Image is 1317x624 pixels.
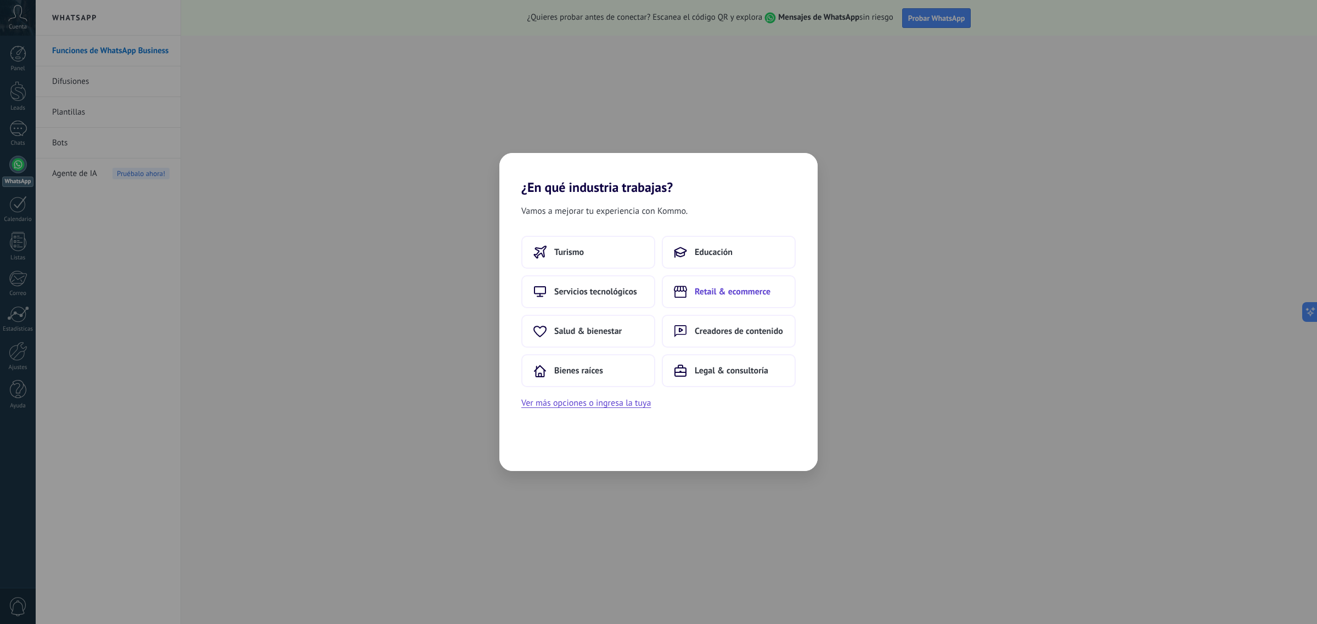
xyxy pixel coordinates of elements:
[695,247,733,258] span: Educación
[662,315,796,348] button: Creadores de contenido
[554,286,637,297] span: Servicios tecnológicos
[521,204,688,218] span: Vamos a mejorar tu experiencia con Kommo.
[499,153,818,195] h2: ¿En qué industria trabajas?
[554,326,622,337] span: Salud & bienestar
[521,275,655,308] button: Servicios tecnológicos
[695,365,768,376] span: Legal & consultoría
[662,236,796,269] button: Educación
[554,365,603,376] span: Bienes raíces
[554,247,584,258] span: Turismo
[521,236,655,269] button: Turismo
[662,354,796,387] button: Legal & consultoría
[521,396,651,410] button: Ver más opciones o ingresa la tuya
[662,275,796,308] button: Retail & ecommerce
[521,354,655,387] button: Bienes raíces
[521,315,655,348] button: Salud & bienestar
[695,286,770,297] span: Retail & ecommerce
[695,326,783,337] span: Creadores de contenido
